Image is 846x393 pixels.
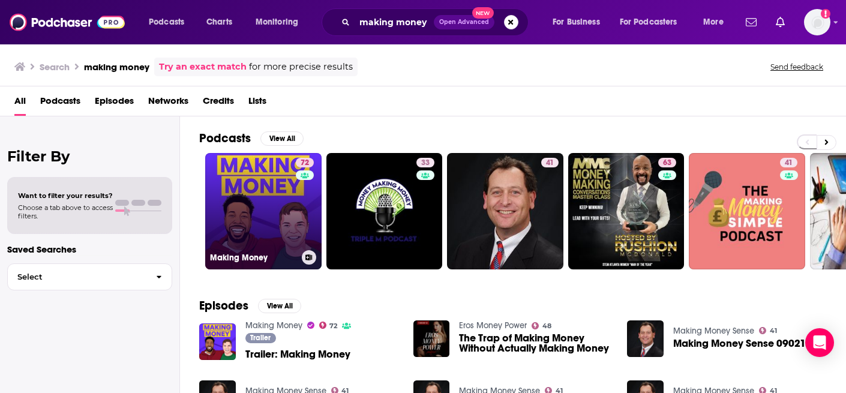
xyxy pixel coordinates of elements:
img: User Profile [804,9,830,35]
a: Networks [148,91,188,116]
img: Making Money Sense 090217 [627,320,664,357]
span: 41 [770,328,777,334]
button: open menu [612,13,695,32]
span: For Business [553,14,600,31]
a: All [14,91,26,116]
button: open menu [247,13,314,32]
a: 72 [296,158,314,167]
input: Search podcasts, credits, & more... [355,13,434,32]
span: Open Advanced [439,19,489,25]
span: 33 [421,157,430,169]
p: Saved Searches [7,244,172,255]
span: for more precise results [249,60,353,74]
button: View All [260,131,304,146]
a: 41 [780,158,797,167]
a: EpisodesView All [199,298,301,313]
h2: Filter By [7,148,172,165]
a: 41 [541,158,559,167]
a: 41 [689,153,805,269]
a: Credits [203,91,234,116]
a: 41 [759,327,777,334]
h3: Making Money [210,253,297,263]
span: 48 [542,323,551,329]
a: PodcastsView All [199,131,304,146]
span: 72 [329,323,337,329]
a: Try an exact match [159,60,247,74]
span: 72 [301,157,309,169]
span: 63 [663,157,671,169]
span: New [472,7,494,19]
h2: Podcasts [199,131,251,146]
a: Lists [248,91,266,116]
a: 72Making Money [205,153,322,269]
a: 48 [532,322,551,329]
span: Choose a tab above to access filters. [18,203,113,220]
div: Search podcasts, credits, & more... [333,8,540,36]
span: Monitoring [256,14,298,31]
a: Show notifications dropdown [771,12,790,32]
a: 33 [326,153,443,269]
a: Making Money Sense 090217 [673,338,811,349]
a: 72 [319,322,338,329]
a: Making Money Sense [673,326,754,336]
a: Show notifications dropdown [741,12,761,32]
a: Charts [199,13,239,32]
a: Making Money [245,320,302,331]
span: Charts [206,14,232,31]
a: 63 [568,153,685,269]
button: Select [7,263,172,290]
button: open menu [140,13,200,32]
a: The Trap of Making Money Without Actually Making Money [459,333,613,353]
a: Trailer: Making Money [245,349,350,359]
a: Episodes [95,91,134,116]
button: open menu [544,13,615,32]
h2: Episodes [199,298,248,313]
a: 41 [447,153,563,269]
span: More [703,14,724,31]
button: Send feedback [767,62,827,72]
h3: Search [40,61,70,73]
a: Eros Money Power [459,320,527,331]
svg: Add a profile image [821,9,830,19]
a: Podcasts [40,91,80,116]
span: Podcasts [149,14,184,31]
span: Select [8,273,146,281]
span: Trailer [250,334,271,341]
h3: making money [84,61,149,73]
span: 41 [785,157,793,169]
button: Open AdvancedNew [434,15,494,29]
button: View All [258,299,301,313]
a: 63 [658,158,676,167]
img: Trailer: Making Money [199,323,236,360]
button: Show profile menu [804,9,830,35]
span: For Podcasters [620,14,677,31]
img: The Trap of Making Money Without Actually Making Money [413,320,450,357]
span: 41 [546,157,554,169]
div: Open Intercom Messenger [805,328,834,357]
a: 33 [416,158,434,167]
button: open menu [695,13,739,32]
span: Want to filter your results? [18,191,113,200]
img: Podchaser - Follow, Share and Rate Podcasts [10,11,125,34]
span: Logged in as megcassidy [804,9,830,35]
